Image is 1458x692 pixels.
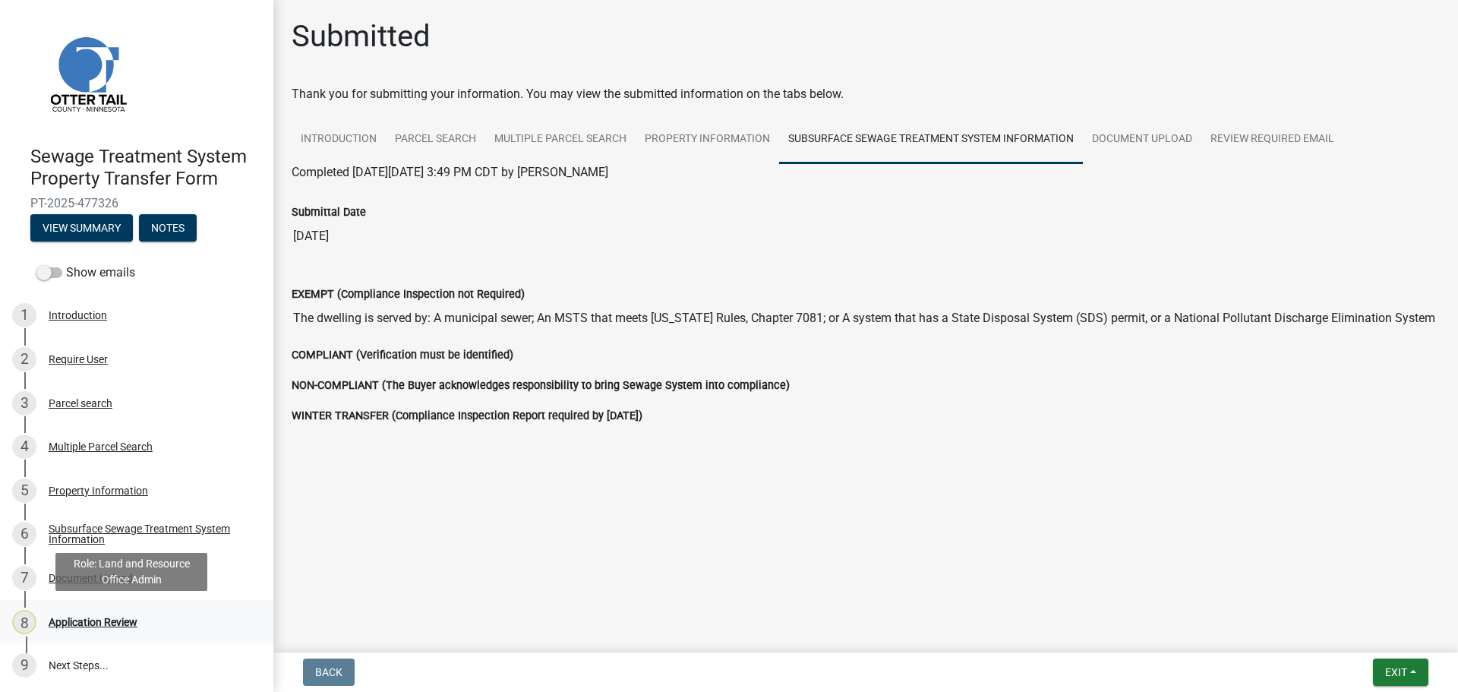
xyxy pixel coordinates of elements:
a: Multiple Parcel Search [485,115,636,164]
div: 7 [12,566,36,590]
label: WINTER TRANSFER (Compliance Inspection Report required by [DATE]) [292,411,642,422]
button: Exit [1373,659,1428,686]
div: Subsurface Sewage Treatment System Information [49,523,249,545]
div: 9 [12,653,36,678]
div: 2 [12,347,36,371]
label: Show emails [36,264,135,282]
a: Document Upload [1083,115,1201,164]
div: 4 [12,434,36,459]
div: 3 [12,391,36,416]
div: Role: Land and Resource Office Admin [55,553,207,591]
button: Back [303,659,355,686]
label: EXEMPT (Compliance Inspection not Required) [292,289,525,300]
a: Subsurface Sewage Treatment System Information [779,115,1083,164]
a: Parcel search [386,115,485,164]
a: Introduction [292,115,386,164]
div: 6 [12,522,36,546]
div: 1 [12,303,36,327]
span: PT-2025-477326 [30,196,243,210]
label: Submittal Date [292,207,366,218]
div: Application Review [49,617,137,627]
button: View Summary [30,214,133,242]
button: Notes [139,214,197,242]
div: Property Information [49,485,148,496]
a: Review Required Email [1201,115,1343,164]
div: 5 [12,479,36,503]
a: Property Information [636,115,779,164]
h1: Submitted [292,18,431,55]
span: Completed [DATE][DATE] 3:49 PM CDT by [PERSON_NAME] [292,165,608,179]
wm-modal-confirm: Notes [139,223,197,235]
div: Thank you for submitting your information. You may view the submitted information on the tabs below. [292,85,1440,103]
div: Introduction [49,310,107,321]
div: Parcel search [49,398,112,409]
div: Multiple Parcel Search [49,441,153,452]
h4: Sewage Treatment System Property Transfer Form [30,146,261,190]
span: Exit [1385,666,1407,678]
label: COMPLIANT (Verification must be identified) [292,350,513,361]
label: NON-COMPLIANT (The Buyer acknowledges responsibility to bring Sewage System into compliance) [292,381,790,391]
div: 8 [12,610,36,634]
wm-modal-confirm: Summary [30,223,133,235]
div: Document Upload [49,573,133,583]
img: Otter Tail County, Minnesota [30,16,144,130]
div: Require User [49,354,108,365]
span: Back [315,666,342,678]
